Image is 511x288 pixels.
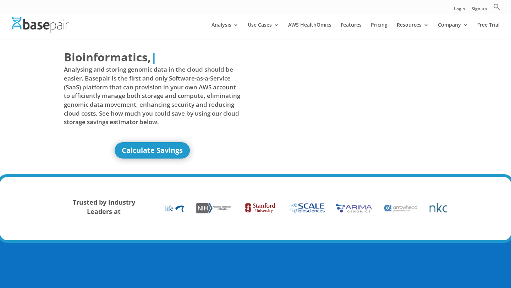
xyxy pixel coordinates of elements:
a: AWS HealthOmics [288,22,331,39]
span: | [151,49,157,65]
a: Use Cases [248,22,279,39]
a: Free Trial [477,22,500,39]
a: Login [454,7,465,14]
a: Search Icon Link [493,3,500,14]
strong: Trusted by Industry Leaders at [73,198,135,216]
iframe: Basepair - NGS Analysis Simplified [261,49,438,148]
a: Calculate Savings [115,142,190,159]
a: Features [341,22,362,39]
img: Basepair [12,17,68,32]
a: Sign up [472,7,487,14]
a: Analysis [211,22,238,39]
svg: Search [493,3,500,10]
a: Pricing [371,22,388,39]
a: Resources [397,22,429,39]
span: Bioinformatics, [64,49,151,65]
span: Analysing and storing genomic data in the cloud should be easier. Basepair is the first and only ... [64,65,241,126]
a: Company [438,22,468,39]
